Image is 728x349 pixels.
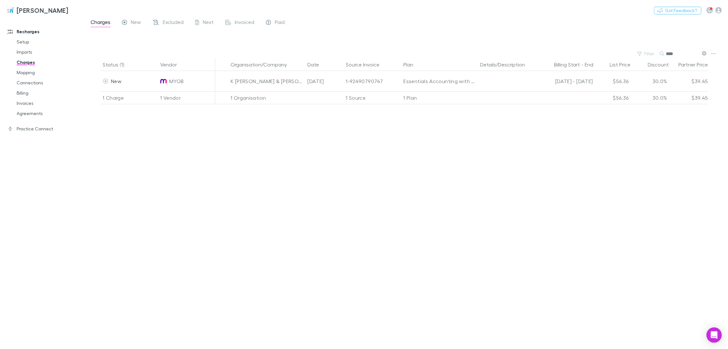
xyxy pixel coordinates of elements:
div: $56.36 [593,71,631,91]
button: Date [307,58,327,71]
div: [DATE] [305,71,343,91]
div: 1 Source [343,91,401,104]
span: Paid [275,19,285,27]
span: Excluded [163,19,184,27]
button: Details/Description [480,58,533,71]
span: Invoiced [235,19,254,27]
div: 1 Plan [401,91,478,104]
a: Practice Connect [1,124,89,134]
span: New [111,78,122,84]
span: New [131,19,141,27]
button: Filter [634,50,658,58]
button: Got Feedback? [654,7,701,14]
span: Next [203,19,214,27]
span: Charges [91,19,110,27]
button: Vendor [160,58,185,71]
img: MYOB's Logo [160,78,167,84]
a: Agreements [10,108,89,119]
div: 1 Charge [100,91,158,104]
div: - [538,58,600,71]
button: List Price [610,58,638,71]
div: 30.0% [631,91,669,104]
button: End [585,58,593,71]
button: Billing Start [554,58,580,71]
div: [DATE] - [DATE] [538,71,593,91]
a: Recharges [1,27,89,37]
a: Connections [10,78,89,88]
div: $56.36 [593,91,631,104]
div: 1 Organisation [228,91,305,104]
span: MYOB [169,71,184,91]
button: Source Invoice [346,58,387,71]
div: Open Intercom Messenger [706,327,722,343]
button: Organisation/Company [231,58,295,71]
div: 30.0% [631,71,669,91]
button: Status (1) [103,58,132,71]
button: Plan [403,58,421,71]
div: Essentials Accounting with Payroll [403,71,475,91]
button: Discount [648,58,677,71]
a: Imports [10,47,89,57]
div: 1-92490790747 [346,71,398,91]
a: Setup [10,37,89,47]
button: Partner Price [678,58,716,71]
a: Mapping [10,67,89,78]
h3: [PERSON_NAME] [17,6,68,14]
a: Invoices [10,98,89,108]
div: 1 Vendor [158,91,215,104]
div: $39.45 [669,71,708,91]
a: Billing [10,88,89,98]
div: K [PERSON_NAME] & [PERSON_NAME] [231,71,302,91]
a: [PERSON_NAME] [3,3,72,18]
div: $39.45 [669,91,708,104]
img: Sinclair Wilson's Logo [6,6,14,14]
a: Charges [10,57,89,67]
